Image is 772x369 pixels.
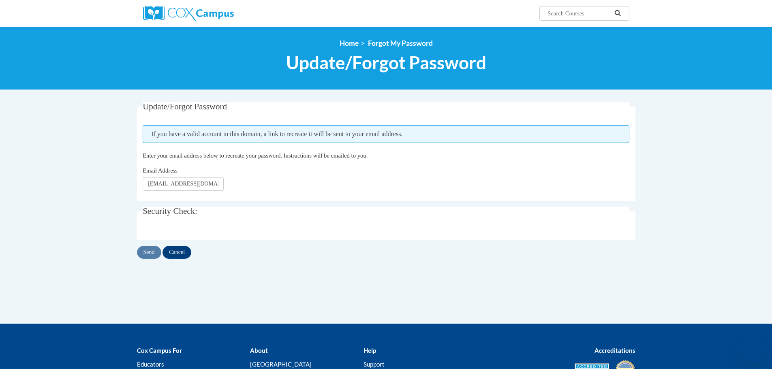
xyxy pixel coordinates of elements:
button: Search [612,9,624,18]
a: Educators [137,360,164,368]
span: Email Address [143,167,177,174]
b: Help [364,347,376,354]
iframe: Button to launch messaging window [740,337,766,363]
span: Update/Forgot Password [286,52,486,73]
input: Search Courses [547,9,612,18]
a: Cox Campus [143,6,297,21]
span: Forgot My Password [368,39,433,47]
a: Support [364,360,385,368]
span: Security Check: [143,206,197,216]
a: Home [340,39,359,47]
span: If you have a valid account in this domain, a link to recreate it will be sent to your email addr... [143,125,629,143]
b: Cox Campus For [137,347,182,354]
b: Accreditations [595,347,635,354]
span: Update/Forgot Password [143,102,227,111]
span: Enter your email address below to recreate your password. Instructions will be emailed to you. [143,152,368,159]
input: Email [143,177,224,191]
a: [GEOGRAPHIC_DATA] [250,360,312,368]
b: About [250,347,268,354]
input: Cancel [163,246,191,259]
img: Cox Campus [143,6,234,21]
